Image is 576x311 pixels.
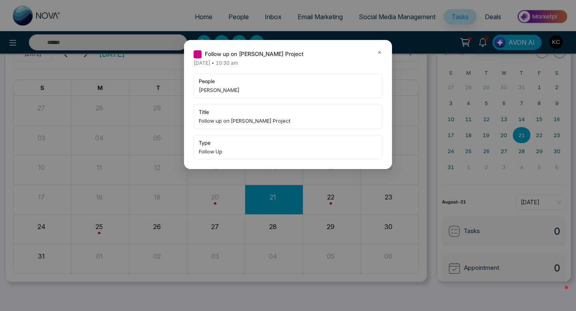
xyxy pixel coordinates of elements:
[199,77,377,85] span: people
[199,108,377,116] span: title
[194,60,238,66] span: [DATE] • 10:30 am
[199,139,377,147] span: type
[199,86,377,94] span: [PERSON_NAME]
[199,117,377,125] span: Follow up on [PERSON_NAME] Project
[205,50,304,58] span: Follow up on [PERSON_NAME] Project
[199,148,377,155] span: Follow Up
[549,284,568,303] iframe: Intercom live chat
